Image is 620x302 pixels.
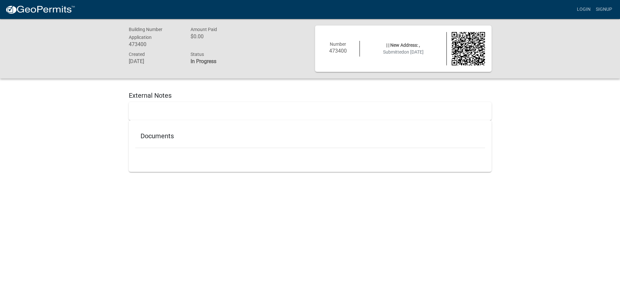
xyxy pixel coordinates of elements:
[386,42,420,48] span: | | New Address: ,
[574,3,593,16] a: Login
[141,132,480,140] h5: Documents
[452,32,485,65] img: QR code
[593,3,615,16] a: Signup
[383,49,424,55] span: Submitted on [DATE]
[330,42,346,47] span: Number
[322,48,355,54] h6: 473400
[191,27,217,32] span: Amount Paid
[191,58,216,64] strong: In Progress
[129,58,181,64] h6: [DATE]
[129,27,162,40] span: Building Number Application
[191,33,243,40] h6: $0.00
[129,41,181,47] h6: 473400
[129,52,145,57] span: Created
[129,92,492,99] h5: External Notes
[191,52,204,57] span: Status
